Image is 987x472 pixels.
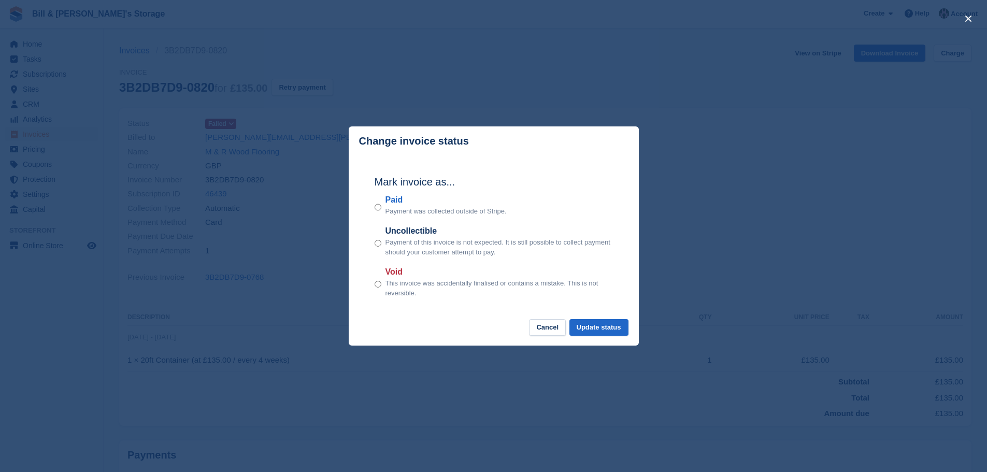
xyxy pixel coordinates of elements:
p: This invoice was accidentally finalised or contains a mistake. This is not reversible. [385,278,613,298]
button: Cancel [529,319,566,336]
label: Void [385,266,613,278]
label: Uncollectible [385,225,613,237]
button: close [960,10,977,27]
p: Payment was collected outside of Stripe. [385,206,507,217]
h2: Mark invoice as... [375,174,613,190]
label: Paid [385,194,507,206]
p: Payment of this invoice is not expected. It is still possible to collect payment should your cust... [385,237,613,258]
p: Change invoice status [359,135,469,147]
button: Update status [569,319,628,336]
